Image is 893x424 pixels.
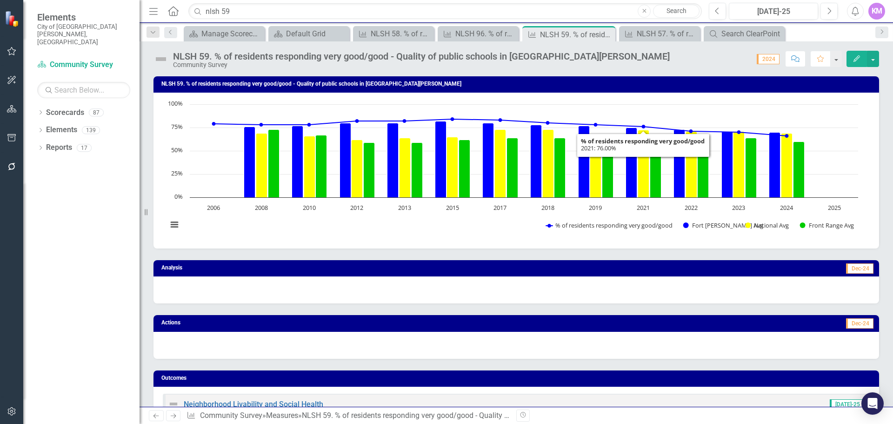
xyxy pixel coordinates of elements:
path: 2013, 64. National Avg. [400,138,411,198]
path: 2021, 72.47178066. National Avg. [638,130,649,198]
text: 2012 [350,203,363,212]
a: Neighborhood Livability and Social Health [184,400,323,409]
div: Chart. Highcharts interactive chart. [163,100,870,239]
path: 2019, 78. % of residents responding very good/good. [594,123,598,127]
path: 2022, 73. Fort Collins Avg. [674,130,685,198]
text: 2022 [685,203,698,212]
a: NLSH 58. % of residents responding very good/good - Availability of quality healthcare in [GEOGRA... [355,28,432,40]
path: 2015, 65. National Avg. [447,137,458,198]
text: 2019 [589,203,602,212]
path: 2018, 80. % of residents responding very good/good. [546,121,550,125]
path: 2017, 64. Front Range Avg. [507,138,518,198]
path: 2021, 74.91697479. Fort Collins Avg. [626,128,637,198]
text: 2024 [780,203,793,212]
path: 2015, 82. Fort Collins Avg. [435,121,446,198]
path: 2022, 71. National Avg. [686,132,697,198]
path: 2021, 65.86441954. Front Range Avg. [650,136,661,198]
a: Measures [266,411,298,420]
text: 2017 [493,203,506,212]
path: 2012, 59. Front Range Avg. [364,143,375,198]
path: 2017, 80. Fort Collins Avg. [483,123,494,198]
path: 2018, 64. Front Range Avg. [554,138,566,198]
text: 2010 [303,203,316,212]
div: Open Intercom Messenger [861,392,884,415]
path: 2017, 83. % of residents responding very good/good. [499,118,502,122]
text: 0% [174,192,183,201]
button: Show % of residents responding very good/good [546,221,673,229]
path: 2023, 64. Front Range Avg. [746,138,757,198]
path: 2017, 73. National Avg. [495,130,506,198]
path: 2022, 71. % of residents responding very good/good. [689,129,693,133]
path: 2013, 59. Front Range Avg. [412,143,423,198]
path: 2006, 79. % of residents responding very good/good. [212,122,216,126]
a: Reports [46,142,72,153]
text: 50% [171,146,183,154]
div: » » [187,411,509,421]
path: 2008, 73. Front Range Avg. [268,130,280,198]
text: 2021 [637,203,650,212]
h3: Analysis [161,265,464,271]
button: [DATE]-25 [729,3,818,20]
path: 2013, 82. % of residents responding very good/good. [403,119,407,123]
span: [DATE]-25 [830,399,864,410]
path: 2010, 78. % of residents responding very good/good. [307,123,311,127]
text: 75% [171,122,183,131]
img: Not Defined [168,398,179,410]
button: View chart menu, Chart [168,218,181,231]
div: Manage Scorecards [201,28,262,40]
span: 2024 [757,54,780,64]
div: Search ClearPoint [721,28,782,40]
a: Search [653,5,700,18]
div: NLSH 59. % of residents responding very good/good - Quality of public schools in [GEOGRAPHIC_DATA... [540,29,613,40]
text: 100% [168,99,183,108]
path: 2024, 60. Front Range Avg. [793,142,805,198]
span: Elements [37,12,130,23]
div: [DATE]-25 [732,6,815,17]
path: 2023, 71. Fort Collins Avg. [722,132,733,198]
div: NLSH 58. % of residents responding very good/good - Availability of quality healthcare in [GEOGRA... [371,28,432,40]
path: 2019, 77. Fort Collins Avg. [579,126,590,198]
path: 2012, 82. % of residents responding very good/good. [355,119,359,123]
path: 2024, 69. National Avg. [781,134,793,198]
h3: Outcomes [161,375,874,381]
text: 2025 [828,203,841,212]
img: ClearPoint Strategy [5,11,21,27]
path: 2019, 65. National Avg. [590,137,601,198]
a: NLSH 96. % of residents responding very good/good - Availability of affordable quality childcare [440,28,516,40]
div: NLSH 96. % of residents responding very good/good - Availability of affordable quality childcare [455,28,516,40]
div: Community Survey [173,61,670,68]
path: 2023, 70. % of residents responding very good/good. [737,130,741,134]
path: 2019, 65. Front Range Avg. [602,137,613,198]
div: NLSH 59. % of residents responding very good/good - Quality of public schools in [GEOGRAPHIC_DATA... [302,411,696,420]
path: 2018, 78. Fort Collins Avg. [531,125,542,198]
div: Default Grid [286,28,347,40]
path: 2021, 76. % of residents responding very good/good. [642,125,646,128]
button: KM [868,3,885,20]
path: 2010, 66. National Avg. [304,136,315,198]
button: Show Fort Collins Avg [683,221,735,229]
input: Search ClearPoint... [188,3,702,20]
button: Show National Avg [745,221,789,229]
svg: Interactive chart [163,100,863,239]
text: 2018 [541,203,554,212]
path: 2018, 73. National Avg. [543,130,554,198]
small: City of [GEOGRAPHIC_DATA][PERSON_NAME], [GEOGRAPHIC_DATA] [37,23,130,46]
path: 2012, 80. Fort Collins Avg. [340,123,351,198]
path: 2010, 77. Fort Collins Avg. [292,126,303,198]
img: Not Defined [153,52,168,67]
a: Community Survey [200,411,262,420]
path: 2013, 80. Fort Collins Avg. [387,123,399,198]
a: Elements [46,125,77,135]
path: 2024, 66. % of residents responding very good/good. [785,134,789,138]
path: 2010, 67. Front Range Avg. [316,135,327,198]
a: NLSH 57. % of residents responding very good/good - Availability of affordable quality housing in... [621,28,698,40]
span: Dec-24 [846,263,873,274]
path: 2008, 78. % of residents responding very good/good. [260,123,263,127]
a: Community Survey [37,60,130,70]
path: 2012, 62. National Avg. [352,140,363,198]
text: 2008 [255,203,268,212]
path: 2015, 84. % of residents responding very good/good. [451,117,454,121]
div: 17 [77,144,92,152]
h3: Actions [161,320,448,326]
